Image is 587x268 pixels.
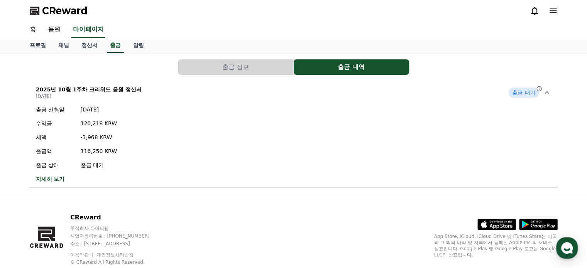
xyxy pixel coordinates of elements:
span: 대화 [8,9,24,19]
a: 출금 정보 [178,59,294,75]
p: 출금 상태 [36,161,74,169]
a: 설정 [100,204,148,223]
p: 출금 대기 [81,161,117,169]
a: 출금 내역 [294,59,409,75]
p: © CReward All Rights Reserved. [70,259,164,265]
p: [DATE] [81,106,117,113]
button: 2025년 10월 1주차 크리워드 음원 정산서 [DATE] 출금 대기 출금 신청일 [DATE] 수익금 120,218 KRW 세액 -3,968 KRW 출금액 116,250 KR... [30,81,558,188]
p: 사업자등록번호 : [PHONE_NUMBER] [70,233,164,239]
a: 채널 [52,38,75,53]
a: 홈 [24,22,42,38]
div: Creward [26,125,51,132]
div: 09-22 [55,125,68,131]
a: 음원 [42,22,67,38]
span: 대화 [71,216,80,222]
a: Creward10-02 안녕하세요. 크리워드는 글로벌 플랫폼으로써, 접속하신 IP에 따라 출금정보를 입력하실 수 있습니다. 한국계좌로 출금을 희망하실 경우, 번거로우시겠지만 ... [4,57,149,86]
p: 주식회사 와이피랩 [70,225,164,231]
p: 세액 [36,133,74,141]
p: 수익금 [36,120,74,127]
a: 알림 [127,38,150,53]
div: 09-23 [57,93,70,99]
div: [크리워드] 채널이 승인되었습니다. 이용 가이드를 반드시 확인 후 이용 부탁드립니다 :) 크리워드 이용 가이드 [URL][DOMAIN_NAME] 자주 묻는 질문 [URL][D... [26,99,144,115]
p: CReward [70,213,164,222]
span: CReward [42,5,88,17]
span: 홈 [24,216,29,222]
button: 출금 정보 [178,59,293,75]
div: CReward [26,93,53,99]
p: 2025년 10월 1주차 크리워드 음원 정산서 [36,86,142,93]
p: 116,250 KRW [81,147,117,155]
a: CReward09-23 [크리워드] 채널이 승인되었습니다. 이용 가이드를 반드시 확인 후 이용 부탁드립니다 :) 크리워드 이용 가이드 point_right [URL][DOMA... [4,89,149,118]
button: 출금 내역 [294,59,409,75]
div: Creward [26,60,51,67]
p: 출금액 [36,147,74,155]
a: 대화 [51,204,100,223]
a: 마이페이지 [71,22,105,38]
a: CReward[DATE] 민족대명절 추석이 찾아왔습니다! 올 [DATE] 가족들과 함께 풍선한 한가위 보내시길 바라며 늘 좋은 일들만 가득하시길 기원합니다! 크리워드 고객센터... [4,25,149,53]
span: 설정 [119,216,129,222]
p: 120,218 KRW [81,120,117,127]
span: 새 문의하기 [57,182,88,190]
div: 안녕하세요. 크리워드는 글로벌 플랫폼으로써, 접속하신 IP에 따라 출금정보를 입력하실 수 있습니다. 한국계좌로 출금을 희망하실 경우, 번거로우시겠지만 VPN을 통해 한국설정 ... [26,67,144,83]
a: Creward09-22 [크리워드] 채널이 승인되었습니다. 이용 가이드를 반드시 확인 후 이용 부탁드립니다 :) 크리워드 이용 가이드 point_right [URL][DOMA... [4,122,149,150]
p: -3,968 KRW [81,133,117,141]
div: 10-02 [55,61,68,67]
a: 정산서 [75,38,104,53]
a: 홈 [2,204,51,223]
a: 프로필 [24,38,52,53]
a: 개인정보처리방침 [96,252,134,258]
div: [DATE] [57,28,72,34]
a: 자세히 보기 [36,175,117,183]
p: [DATE] [36,93,142,99]
p: 출금 신청일 [36,106,74,113]
div: CReward [26,28,53,35]
div: [크리워드] 채널이 승인되었습니다. 이용 가이드를 반드시 확인 후 이용 부탁드립니다 :) 크리워드 이용 가이드 [URL][DOMAIN_NAME] 자주 묻는 질문 [URL][D... [26,132,144,147]
a: 새 문의하기 [47,178,105,195]
a: 출금 [107,38,124,53]
p: 주소 : [STREET_ADDRESS] [70,241,164,247]
a: CReward [30,5,88,17]
a: 이용약관 [70,252,95,258]
span: 출금 대기 [509,88,539,98]
p: App Store, iCloud, iCloud Drive 및 iTunes Store는 미국과 그 밖의 나라 및 지역에서 등록된 Apple Inc.의 서비스 상표입니다. Goo... [434,233,558,258]
div: 민족대명절 추석이 찾아왔습니다! 올 [DATE] 가족들과 함께 풍선한 한가위 보내시길 바라며 늘 좋은 일들만 가득하시길 기원합니다! 크리워드 고객센터 휴무 안내 [DATE](... [26,35,144,50]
